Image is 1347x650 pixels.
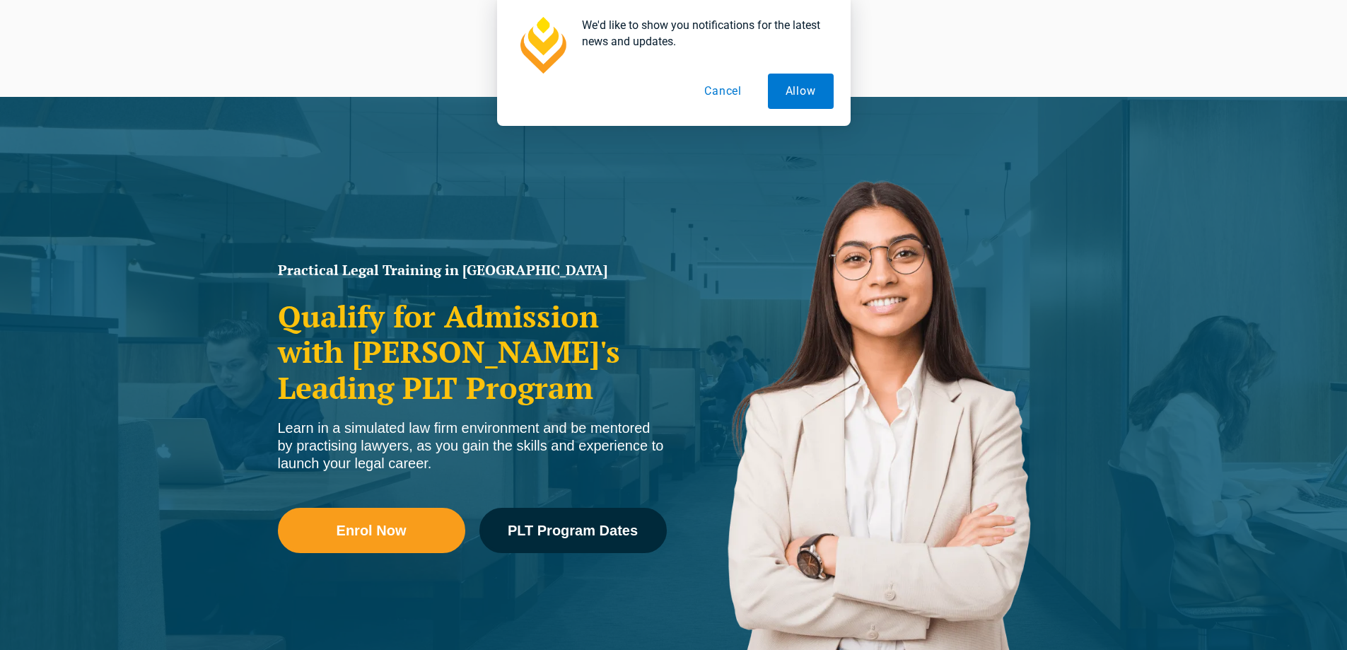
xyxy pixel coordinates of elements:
a: Enrol Now [278,508,465,553]
button: Cancel [687,74,759,109]
h1: Practical Legal Training in [GEOGRAPHIC_DATA] [278,263,667,277]
h2: Qualify for Admission with [PERSON_NAME]'s Leading PLT Program [278,298,667,405]
div: Learn in a simulated law firm environment and be mentored by practising lawyers, as you gain the ... [278,419,667,472]
span: PLT Program Dates [508,523,638,538]
span: Enrol Now [337,523,407,538]
a: PLT Program Dates [479,508,667,553]
img: notification icon [514,17,571,74]
button: Allow [768,74,834,109]
div: We'd like to show you notifications for the latest news and updates. [571,17,834,50]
